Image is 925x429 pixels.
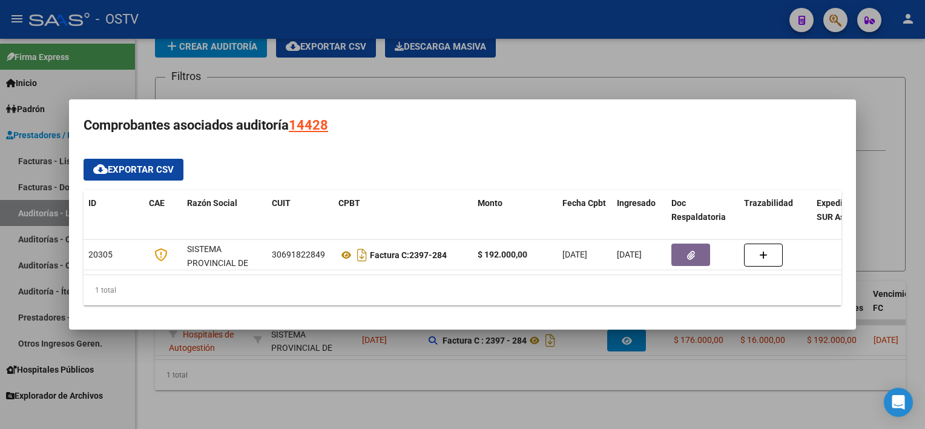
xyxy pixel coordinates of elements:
strong: 2397-284 [370,250,447,260]
span: CAE [149,198,165,208]
datatable-header-cell: Ingresado [612,190,667,244]
div: SISTEMA PROVINCIAL DE SALUD [187,242,262,284]
span: Razón Social [187,198,237,208]
datatable-header-cell: Trazabilidad [739,190,812,244]
span: [DATE] [562,250,587,259]
span: CUIT [272,198,291,208]
div: 20305 [88,248,139,262]
span: Monto [478,198,502,208]
div: 1 total [84,275,841,305]
span: 30691822849 [272,250,325,259]
span: CPBT [338,198,360,208]
h3: Comprobantes asociados auditoría [84,114,841,137]
span: Trazabilidad [744,198,793,208]
span: ID [88,198,96,208]
i: Descargar documento [354,245,370,265]
datatable-header-cell: Fecha Cpbt [558,190,612,244]
div: 14428 [289,114,328,137]
datatable-header-cell: Monto [473,190,558,244]
strong: $ 192.000,00 [478,250,527,259]
span: Exportar CSV [93,164,174,175]
mat-icon: cloud_download [93,162,108,176]
span: Doc Respaldatoria [671,198,726,222]
datatable-header-cell: Expediente SUR Asociado [812,190,878,244]
span: Factura C: [370,250,409,260]
span: Expediente SUR Asociado [817,198,871,222]
datatable-header-cell: Doc Respaldatoria [667,190,739,244]
datatable-header-cell: CUIT [267,190,334,244]
datatable-header-cell: CPBT [334,190,473,244]
datatable-header-cell: Razón Social [182,190,267,244]
button: Exportar CSV [84,159,183,181]
datatable-header-cell: CAE [144,190,182,244]
span: [DATE] [617,250,642,259]
span: Ingresado [617,198,656,208]
div: Open Intercom Messenger [884,388,913,417]
datatable-header-cell: ID [84,190,144,244]
span: Fecha Cpbt [562,198,606,208]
